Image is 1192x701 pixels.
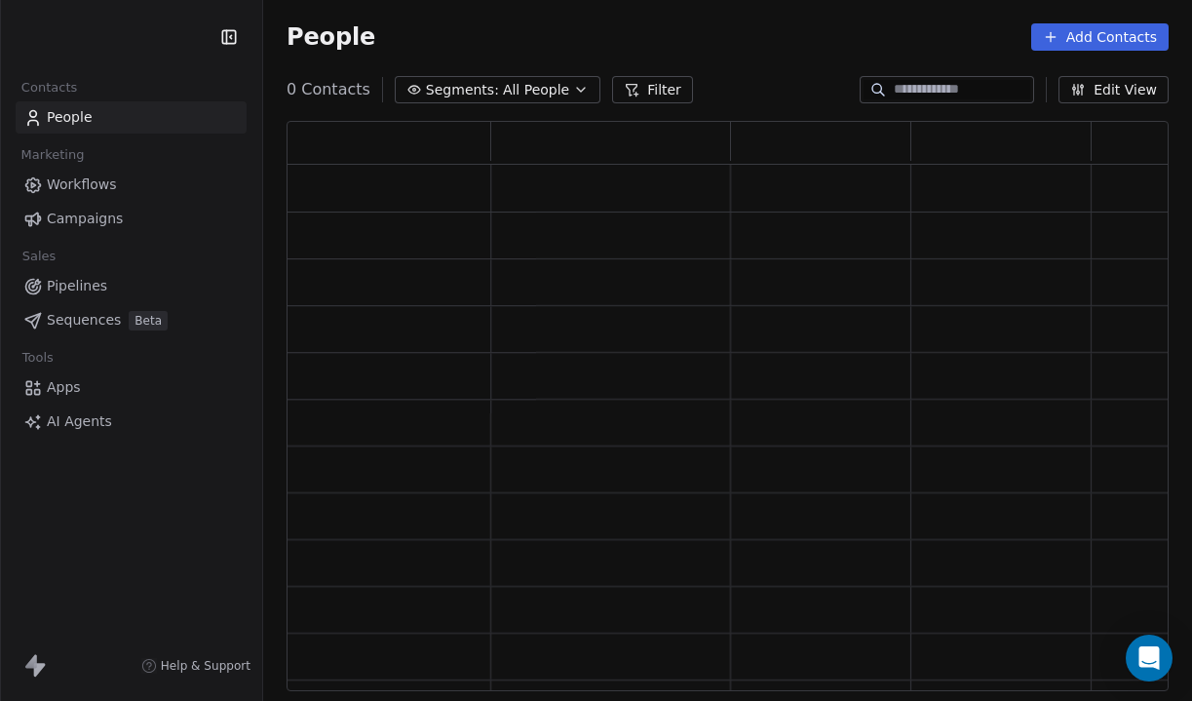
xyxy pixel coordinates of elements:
div: Open Intercom Messenger [1126,635,1173,682]
span: 0 Contacts [287,78,370,101]
span: Workflows [47,175,117,195]
a: People [16,101,247,134]
span: Campaigns [47,209,123,229]
a: Workflows [16,169,247,201]
span: All People [503,80,569,100]
a: Pipelines [16,270,247,302]
span: Help & Support [161,658,250,674]
span: Segments: [426,80,499,100]
span: People [47,107,93,128]
span: AI Agents [47,411,112,432]
span: Sales [14,242,64,271]
span: Sequences [47,310,121,331]
span: Contacts [13,73,86,102]
span: Marketing [13,140,93,170]
button: Add Contacts [1031,23,1169,51]
span: Pipelines [47,276,107,296]
span: Beta [129,311,168,331]
a: AI Agents [16,406,247,438]
button: Edit View [1058,76,1169,103]
a: Help & Support [141,658,250,674]
span: Tools [14,343,61,372]
a: Apps [16,371,247,404]
a: Campaigns [16,203,247,235]
a: SequencesBeta [16,304,247,336]
span: Apps [47,377,81,398]
button: Filter [612,76,693,103]
span: People [287,22,375,52]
